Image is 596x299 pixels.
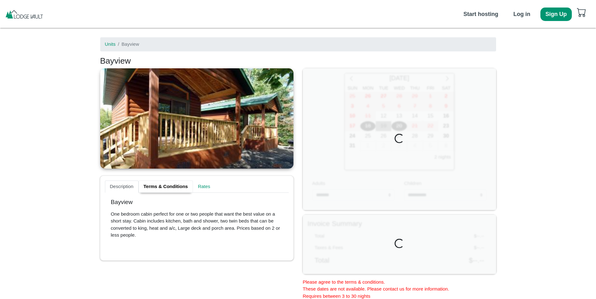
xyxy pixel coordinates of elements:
a: Rates [193,181,215,193]
button: Start hosting [458,8,503,21]
b: Log in [513,11,530,17]
button: Log in [508,8,535,21]
p: One bedroom cabin perfect for one or two people that want the best value on a short stay. Cabin i... [111,211,283,239]
a: Description [105,181,139,193]
button: Sign Up [540,8,572,21]
a: Units [105,41,116,47]
svg: cart [577,8,586,17]
b: Start hosting [463,11,498,17]
p: Bayview [111,199,283,206]
img: pAKp5ICTv7cAAAAASUVORK5CYII= [5,9,44,19]
li: These dates are not available. Please contact us for more information. [303,286,496,293]
span: Bayview [122,41,139,47]
li: Please agree to the terms & conditions. [303,279,496,286]
a: Terms & Conditions [139,181,193,193]
h3: Bayview [100,56,496,66]
b: Sign Up [545,11,567,17]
